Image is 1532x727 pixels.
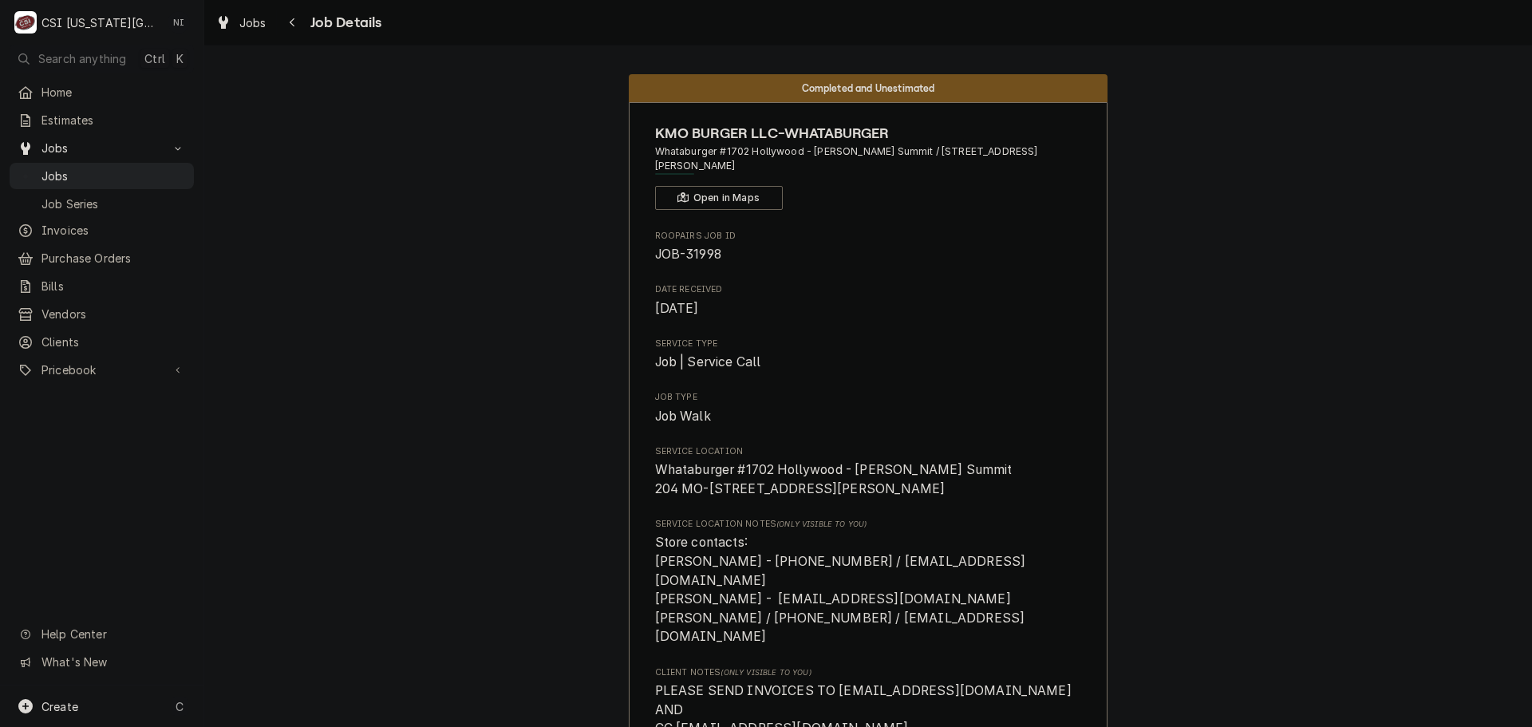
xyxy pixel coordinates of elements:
[655,407,1082,426] span: Job Type
[655,533,1082,646] span: [object Object]
[10,329,194,355] a: Clients
[38,50,126,67] span: Search anything
[655,301,699,316] span: [DATE]
[144,50,165,67] span: Ctrl
[655,299,1082,318] span: Date Received
[655,144,1082,174] span: Address
[10,357,194,383] a: Go to Pricebook
[10,79,194,105] a: Home
[10,621,194,647] a: Go to Help Center
[41,14,159,31] div: CSI [US_STATE][GEOGRAPHIC_DATA]
[239,14,267,31] span: Jobs
[721,668,811,677] span: (Only Visible to You)
[802,83,935,93] span: Completed and Unestimated
[14,11,37,34] div: CSI Kansas City's Avatar
[41,196,186,212] span: Job Series
[655,666,1082,679] span: Client Notes
[10,649,194,675] a: Go to What's New
[655,462,1013,496] span: Whataburger #1702 Hollywood - [PERSON_NAME] Summit 204 MO-[STREET_ADDRESS][PERSON_NAME]
[776,520,867,528] span: (Only Visible to You)
[10,107,194,133] a: Estimates
[41,654,184,670] span: What's New
[41,306,186,322] span: Vendors
[41,334,186,350] span: Clients
[10,191,194,217] a: Job Series
[655,123,1082,210] div: Client Information
[41,140,162,156] span: Jobs
[655,445,1082,458] span: Service Location
[655,283,1082,296] span: Date Received
[10,273,194,299] a: Bills
[655,283,1082,318] div: Date Received
[41,168,186,184] span: Jobs
[10,135,194,161] a: Go to Jobs
[168,11,190,34] div: Nate Ingram's Avatar
[41,112,186,128] span: Estimates
[41,278,186,294] span: Bills
[655,186,783,210] button: Open in Maps
[655,518,1082,646] div: [object Object]
[41,626,184,642] span: Help Center
[10,245,194,271] a: Purchase Orders
[10,163,194,189] a: Jobs
[655,245,1082,264] span: Roopairs Job ID
[655,353,1082,372] span: Service Type
[10,217,194,243] a: Invoices
[655,230,1082,264] div: Roopairs Job ID
[41,250,186,267] span: Purchase Orders
[655,123,1082,144] span: Name
[655,391,1082,425] div: Job Type
[655,338,1082,372] div: Service Type
[168,11,190,34] div: NI
[655,391,1082,404] span: Job Type
[10,45,194,73] button: Search anythingCtrlK
[14,11,37,34] div: C
[655,338,1082,350] span: Service Type
[655,445,1082,499] div: Service Location
[655,535,1026,644] span: Store contacts: [PERSON_NAME] - [PHONE_NUMBER] / [EMAIL_ADDRESS][DOMAIN_NAME] [PERSON_NAME] - [EM...
[41,700,78,713] span: Create
[629,74,1108,102] div: Status
[655,518,1082,531] span: Service Location Notes
[655,409,711,424] span: Job Walk
[209,10,273,36] a: Jobs
[280,10,306,35] button: Navigate back
[41,222,186,239] span: Invoices
[41,84,186,101] span: Home
[655,354,761,369] span: Job | Service Call
[176,50,184,67] span: K
[176,698,184,715] span: C
[306,12,382,34] span: Job Details
[41,362,162,378] span: Pricebook
[655,247,721,262] span: JOB-31998
[10,301,194,327] a: Vendors
[655,460,1082,498] span: Service Location
[655,230,1082,243] span: Roopairs Job ID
